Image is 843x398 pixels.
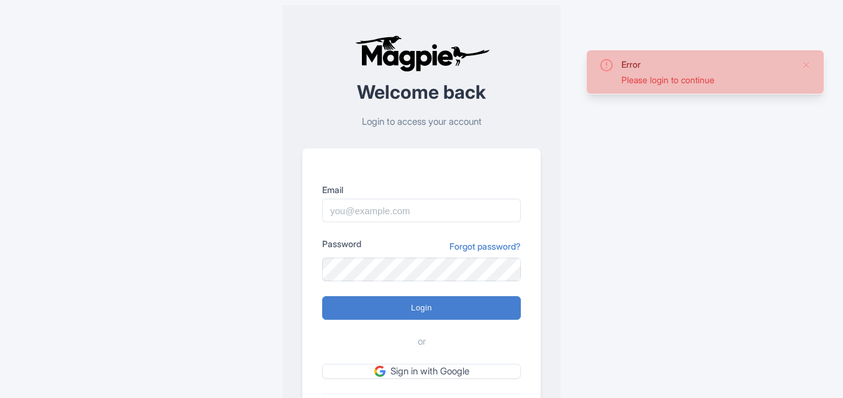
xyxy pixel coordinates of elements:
[449,240,521,253] a: Forgot password?
[418,335,426,349] span: or
[621,58,791,71] div: Error
[302,115,541,129] p: Login to access your account
[322,183,521,196] label: Email
[352,35,492,72] img: logo-ab69f6fb50320c5b225c76a69d11143b.png
[374,366,385,377] img: google.svg
[621,73,791,86] div: Please login to continue
[302,82,541,102] h2: Welcome back
[322,237,361,250] label: Password
[322,199,521,222] input: you@example.com
[801,58,811,73] button: Close
[322,296,521,320] input: Login
[322,364,521,379] a: Sign in with Google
